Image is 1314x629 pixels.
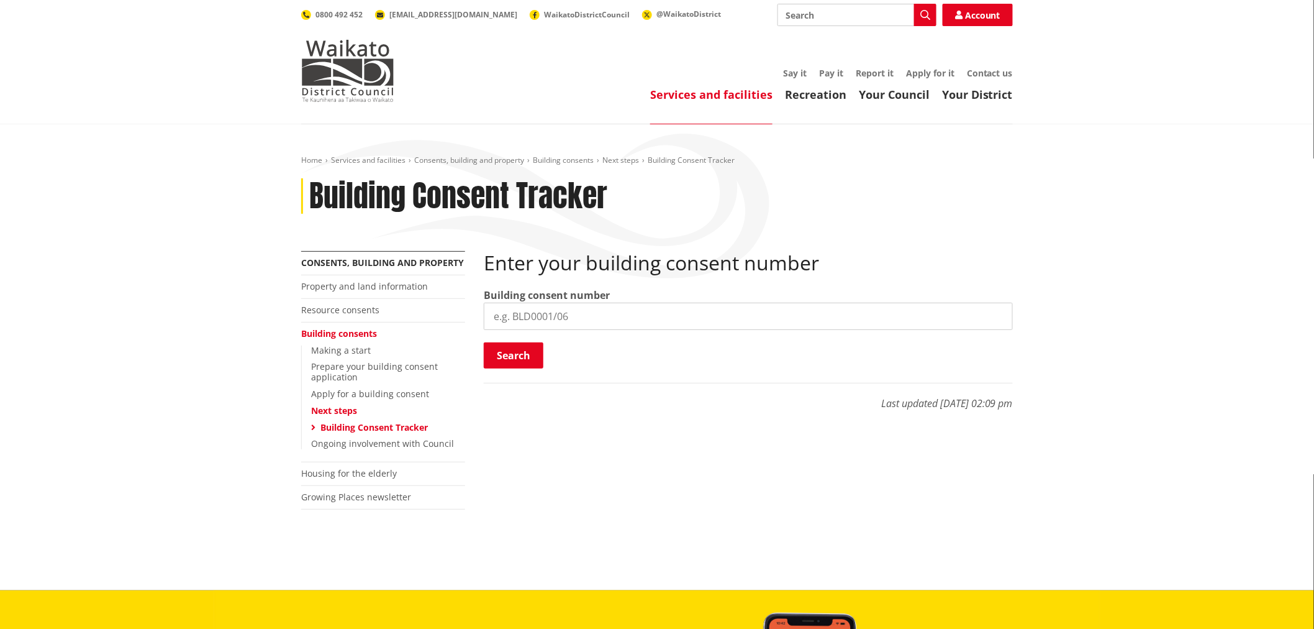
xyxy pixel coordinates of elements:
[484,383,1013,411] p: Last updated [DATE] 02:09 pm
[301,328,377,339] a: Building consents
[650,87,773,102] a: Services and facilities
[1257,577,1302,622] iframe: Messenger Launcher
[819,67,843,79] a: Pay it
[856,67,894,79] a: Report it
[484,251,1013,275] h2: Enter your building consent number
[301,304,379,316] a: Resource consents
[530,9,630,20] a: WaikatoDistrictCouncil
[859,87,930,102] a: Your Council
[389,9,517,20] span: [EMAIL_ADDRESS][DOMAIN_NAME]
[301,280,428,292] a: Property and land information
[320,421,428,433] a: Building Consent Tracker
[375,9,517,20] a: [EMAIL_ADDRESS][DOMAIN_NAME]
[301,467,397,479] a: Housing for the elderly
[648,155,735,165] span: Building Consent Tracker
[311,344,371,356] a: Making a start
[301,40,394,102] img: Waikato District Council - Te Kaunihera aa Takiwaa o Waikato
[309,178,607,214] h1: Building Consent Tracker
[484,303,1013,330] input: e.g. BLD0001/06
[311,405,357,416] a: Next steps
[544,9,630,20] span: WaikatoDistrictCouncil
[484,288,610,303] label: Building consent number
[943,4,1013,26] a: Account
[301,9,363,20] a: 0800 492 452
[301,257,464,269] a: Consents, building and property
[311,360,438,383] a: Prepare your building consent application
[602,155,639,165] a: Next steps
[785,87,846,102] a: Recreation
[414,155,524,165] a: Consents, building and property
[642,9,721,19] a: @WaikatoDistrict
[783,67,807,79] a: Say it
[331,155,406,165] a: Services and facilities
[311,438,454,449] a: Ongoing involvement with Council
[656,9,721,19] span: @WaikatoDistrict
[967,67,1013,79] a: Contact us
[942,87,1013,102] a: Your District
[777,4,936,26] input: Search input
[906,67,954,79] a: Apply for it
[533,155,594,165] a: Building consents
[311,388,429,400] a: Apply for a building consent
[301,155,1013,166] nav: breadcrumb
[301,155,322,165] a: Home
[315,9,363,20] span: 0800 492 452
[301,491,411,503] a: Growing Places newsletter
[484,342,543,369] button: Search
